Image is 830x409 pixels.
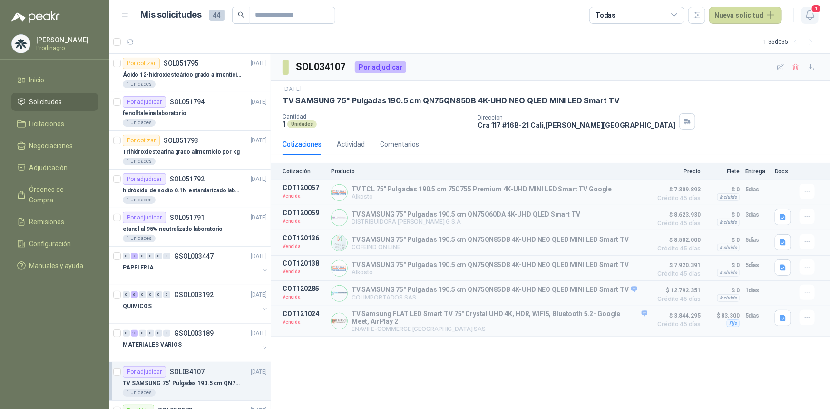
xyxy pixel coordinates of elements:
div: 0 [139,291,146,298]
div: Unidades [287,120,317,128]
div: 0 [123,253,130,259]
div: 1 Unidades [123,235,156,242]
span: Solicitudes [29,97,62,107]
div: Incluido [717,219,740,226]
span: Crédito 45 días [653,271,701,277]
a: 0 6 0 0 0 0 GSOL003192[DATE] QUIMICOS [123,289,269,319]
div: 0 [147,253,154,259]
p: COT120057 [283,184,325,191]
span: 44 [209,10,225,21]
span: Crédito 45 días [653,246,701,251]
p: GSOL003192 [174,291,214,298]
p: Ácido 12-hidroxiesteárico grado alimenticio por kg [123,70,241,80]
p: 5 días [745,184,769,195]
span: $ 7.309.893 [653,184,701,195]
p: fenolftaleina laboratorio [123,109,186,118]
div: 1 Unidades [123,119,156,127]
p: SOL051792 [170,176,205,182]
div: 1 Unidades [123,80,156,88]
p: COFEIND ON LINE [352,243,629,250]
p: TV SAMSUNG 75" Pulgadas 190.5 cm QN75Q60DA 4K-UHD QLED Smart TV [352,210,580,218]
a: Remisiones [11,213,98,231]
img: Company Logo [332,313,347,329]
a: 0 13 0 0 0 0 GSOL003189[DATE] MATERIALES VARIOS [123,328,269,358]
div: 1 Unidades [123,389,156,397]
p: SOL051794 [170,99,205,105]
div: Actividad [337,139,365,150]
span: Crédito 45 días [653,296,701,302]
img: Company Logo [12,35,30,53]
p: GSOL003189 [174,330,214,337]
img: Company Logo [332,185,347,200]
div: 0 [147,291,154,298]
p: COT121024 [283,310,325,318]
span: Licitaciones [29,119,65,129]
div: 0 [123,291,130,298]
a: Por adjudicarSOL051792[DATE] hidróxido de sodio 0.1N estandarizado laboratorio1 Unidades [109,170,271,208]
div: Incluido [717,294,740,302]
p: Trihidroxiestearina grado alimenticio por kg [123,148,240,157]
div: 0 [155,253,162,259]
span: $ 7.920.391 [653,259,701,271]
p: 1 días [745,285,769,296]
span: Inicio [29,75,45,85]
div: Por adjudicar [123,366,166,378]
a: 0 7 0 0 0 0 GSOL003447[DATE] PAPELERIA [123,250,269,281]
div: 0 [123,330,130,337]
p: $ 0 [706,285,740,296]
p: Dirección [478,114,675,121]
h3: SOL034107 [296,60,347,74]
div: Por cotizar [123,58,160,69]
p: [DATE] [251,329,267,338]
div: Fijo [727,319,740,327]
p: COLIMPORTADOS SAS [352,294,637,301]
div: 1 Unidades [123,196,156,204]
p: QUIMICOS [123,302,152,311]
div: 0 [163,330,170,337]
p: PAPELERIA [123,263,154,272]
img: Logo peakr [11,11,60,23]
p: $ 0 [706,209,740,220]
a: Manuales y ayuda [11,257,98,275]
h1: Mis solicitudes [141,8,202,22]
img: Company Logo [332,235,347,251]
span: Remisiones [29,217,65,227]
button: 1 [801,7,819,24]
p: 3 días [745,209,769,220]
p: Vencida [283,292,325,302]
div: Comentarios [380,139,419,150]
div: 1 - 35 de 35 [763,34,819,50]
div: 0 [155,330,162,337]
p: [DATE] [251,175,267,184]
div: 7 [131,253,138,259]
span: Manuales y ayuda [29,260,84,271]
div: Por adjudicar [123,96,166,108]
p: ENAVII E-COMMERCE [GEOGRAPHIC_DATA] SAS [352,325,647,332]
p: Entrega [745,168,769,175]
a: Por adjudicarSOL034107[DATE] TV SAMSUNG 75" Pulgadas 190.5 cm QN75QN85DB 4K-UHD NEO QLED MINI LED... [109,362,271,401]
div: Cotizaciones [283,139,322,150]
div: Todas [596,10,615,20]
p: hidróxido de sodio 0.1N estandarizado laboratorio [123,186,241,195]
span: Crédito 45 días [653,321,701,327]
p: Flete [706,168,740,175]
p: MATERIALES VARIOS [123,340,182,349]
a: Inicio [11,71,98,89]
a: Adjudicación [11,159,98,177]
div: 0 [163,291,170,298]
span: Negociaciones [29,140,73,151]
p: SOL034107 [170,369,205,375]
p: COT120138 [283,259,325,267]
p: [DATE] [251,252,267,261]
span: $ 8.502.000 [653,234,701,246]
p: TV SAMSUNG 75" Pulgadas 190.5 cm QN75QN85DB 4K-UHD NEO QLED MINI LED Smart TV [352,261,629,269]
p: SOL051795 [164,60,198,67]
p: [DATE] [251,368,267,377]
img: Company Logo [332,210,347,226]
p: [PERSON_NAME] [36,37,96,43]
p: Producto [331,168,647,175]
div: 0 [139,330,146,337]
div: Por adjudicar [123,212,166,223]
a: Por adjudicarSOL051794[DATE] fenolftaleina laboratorio1 Unidades [109,92,271,131]
div: Incluido [717,193,740,201]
